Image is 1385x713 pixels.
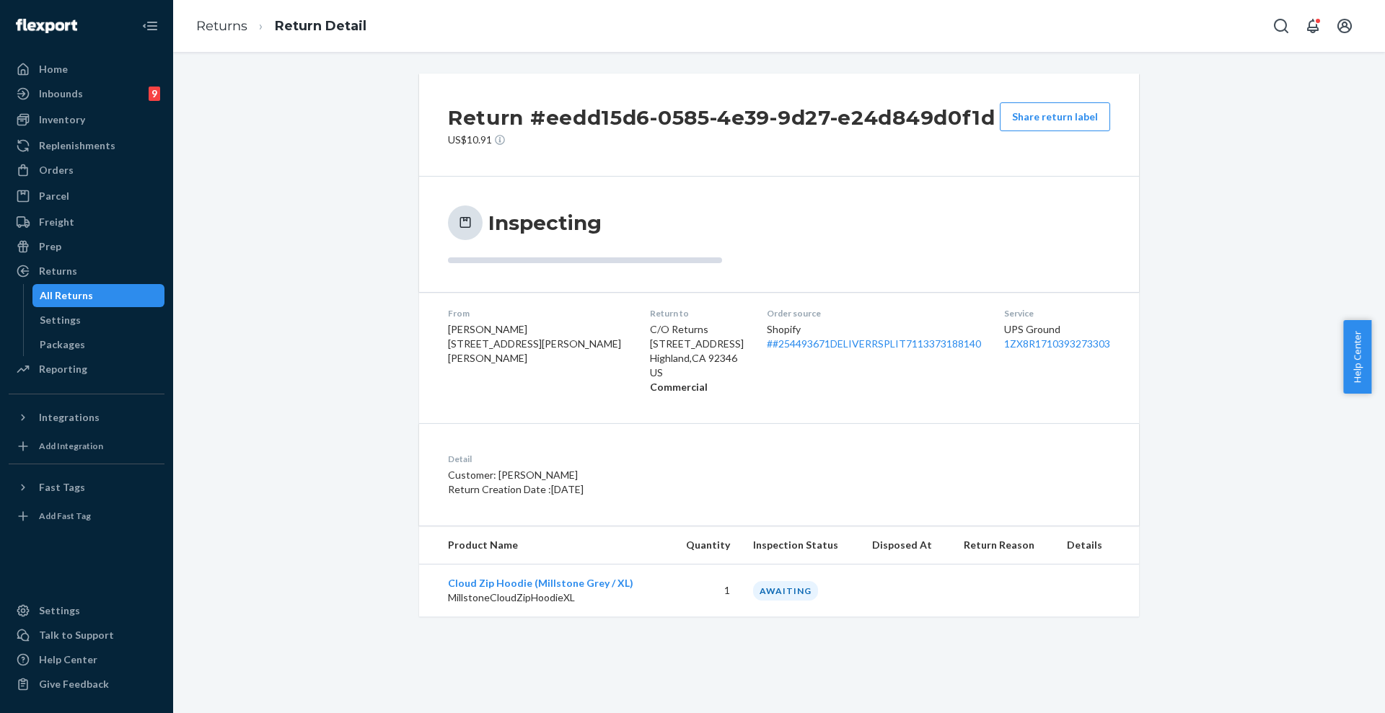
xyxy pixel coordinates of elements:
[9,673,164,696] button: Give Feedback
[448,323,621,364] span: [PERSON_NAME] [STREET_ADDRESS][PERSON_NAME][PERSON_NAME]
[39,239,61,254] div: Prep
[767,307,981,319] dt: Order source
[9,260,164,283] a: Returns
[650,337,744,351] p: [STREET_ADDRESS]
[1267,12,1296,40] button: Open Search Box
[39,362,87,376] div: Reporting
[1330,12,1359,40] button: Open account menu
[39,215,74,229] div: Freight
[39,163,74,177] div: Orders
[9,185,164,208] a: Parcel
[1000,102,1110,131] button: Share return label
[39,410,100,425] div: Integrations
[1004,323,1060,335] span: UPS Ground
[1055,526,1139,564] th: Details
[9,58,164,81] a: Home
[9,599,164,622] a: Settings
[39,480,85,495] div: Fast Tags
[9,211,164,234] a: Freight
[9,159,164,182] a: Orders
[32,284,165,307] a: All Returns
[40,337,85,352] div: Packages
[39,677,109,691] div: Give Feedback
[448,482,847,497] p: Return Creation Date : [DATE]
[1298,12,1327,40] button: Open notifications
[767,337,981,350] a: ##254493671DELIVERRSPLIT7113373188140
[419,526,668,564] th: Product Name
[39,87,83,101] div: Inbounds
[9,648,164,671] a: Help Center
[39,603,80,618] div: Settings
[9,235,164,258] a: Prep
[448,590,656,605] p: MillstoneCloudZipHoodieXL
[39,189,69,203] div: Parcel
[9,476,164,499] button: Fast Tags
[448,468,847,482] p: Customer: [PERSON_NAME]
[9,435,164,458] a: Add Integration
[196,18,247,34] a: Returns
[40,313,81,327] div: Settings
[668,564,742,617] td: 1
[650,322,744,337] p: C/O Returns
[39,112,85,127] div: Inventory
[32,309,165,332] a: Settings
[488,210,602,236] h3: Inspecting
[9,358,164,381] a: Reporting
[861,526,952,564] th: Disposed At
[9,505,164,528] a: Add Fast Tag
[448,102,995,133] h2: Return #eedd15d6-0585-4e39-9d27-e24d849d0f1d
[952,526,1055,564] th: Return Reason
[1004,337,1110,350] a: 1ZX8R1710393273303
[136,12,164,40] button: Close Navigation
[39,652,97,667] div: Help Center
[40,288,93,303] div: All Returns
[742,526,861,564] th: Inspection Status
[1343,320,1371,394] button: Help Center
[448,577,633,589] a: Cloud Zip Hoodie (Millstone Grey / XL)
[650,351,744,366] p: Highland , CA 92346
[16,19,77,33] img: Flexport logo
[39,138,115,153] div: Replenishments
[149,87,160,101] div: 9
[448,453,847,465] dt: Detail
[448,307,627,319] dt: From
[1004,307,1110,319] dt: Service
[185,5,378,48] ol: breadcrumbs
[39,62,68,76] div: Home
[275,18,366,34] a: Return Detail
[753,581,818,601] div: AWAITING
[9,406,164,429] button: Integrations
[39,440,103,452] div: Add Integration
[767,322,981,351] div: Shopify
[650,366,744,380] p: US
[39,628,114,642] div: Talk to Support
[650,381,708,393] strong: Commercial
[32,333,165,356] a: Packages
[9,82,164,105] a: Inbounds9
[39,510,91,522] div: Add Fast Tag
[448,133,995,147] p: US$10.91
[9,624,164,647] a: Talk to Support
[650,307,744,319] dt: Return to
[9,134,164,157] a: Replenishments
[9,108,164,131] a: Inventory
[39,264,77,278] div: Returns
[668,526,742,564] th: Quantity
